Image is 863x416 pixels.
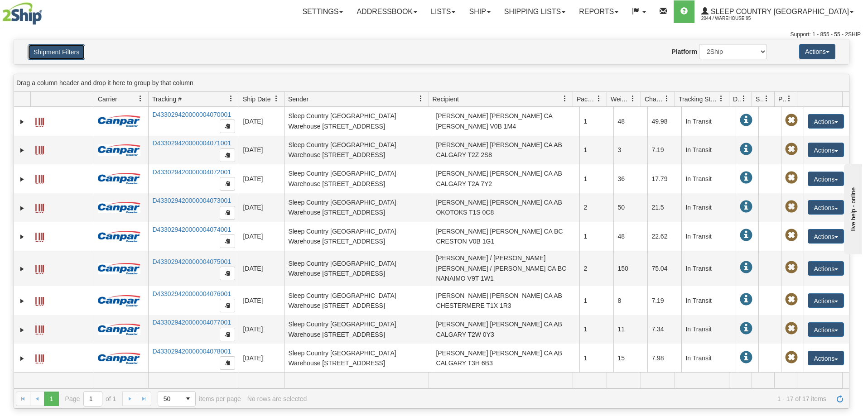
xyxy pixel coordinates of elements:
span: Weight [611,95,630,104]
td: 48 [613,222,647,251]
a: D433029420000004072001 [152,168,231,176]
span: Tracking # [152,95,182,104]
div: No rows are selected [247,395,307,402]
input: Page 1 [84,392,102,406]
td: In Transit [681,193,736,222]
span: Pickup Not Assigned [785,261,798,274]
a: Refresh [833,392,847,406]
span: Page 1 [44,392,58,406]
span: Shipment Issues [756,95,763,104]
a: D433029420000004078001 [152,348,231,355]
button: Actions [808,114,844,129]
a: D433029420000004076001 [152,290,231,297]
img: 14 - Canpar [98,295,140,306]
button: Copy to clipboard [220,120,235,133]
span: Page of 1 [65,391,116,406]
td: Sleep Country [GEOGRAPHIC_DATA] Warehouse [STREET_ADDRESS] [284,164,432,193]
td: [PERSON_NAME] [PERSON_NAME] CA [PERSON_NAME] V0B 1M4 [432,107,579,136]
span: Pickup Not Assigned [785,172,798,184]
button: Copy to clipboard [220,356,235,370]
td: 1 [579,344,613,373]
a: Addressbook [350,0,424,23]
button: Copy to clipboard [220,206,235,220]
button: Copy to clipboard [220,267,235,280]
a: D433029420000004077001 [152,319,231,326]
span: In Transit [740,261,752,274]
td: 21.5 [647,193,681,222]
td: [DATE] [239,222,284,251]
td: [PERSON_NAME] [PERSON_NAME] CA AB CHESTERMERE T1X 1R3 [432,286,579,315]
button: Copy to clipboard [220,148,235,162]
td: Sleep Country [GEOGRAPHIC_DATA] Warehouse [STREET_ADDRESS] [284,107,432,136]
span: Pickup Not Assigned [785,143,798,156]
td: 22.62 [647,222,681,251]
a: Expand [18,175,27,184]
a: Carrier filter column settings [133,91,148,106]
a: Expand [18,117,27,126]
td: 1 [579,315,613,344]
span: In Transit [740,114,752,127]
img: 14 - Canpar [98,144,140,156]
a: Settings [295,0,350,23]
td: 48 [613,107,647,136]
a: Label [35,350,44,365]
a: Label [35,229,44,243]
td: 11 [613,315,647,344]
a: Expand [18,296,27,306]
td: [PERSON_NAME] [PERSON_NAME] CA AB OKOTOKS T1S 0C8 [432,193,579,222]
td: 2 [579,193,613,222]
a: D433029420000004073001 [152,197,231,204]
button: Actions [808,351,844,365]
td: Sleep Country [GEOGRAPHIC_DATA] Warehouse [STREET_ADDRESS] [284,136,432,165]
td: In Transit [681,286,736,315]
div: Support: 1 - 855 - 55 - 2SHIP [2,31,861,38]
button: Actions [808,143,844,157]
span: In Transit [740,293,752,306]
a: D433029420000004071001 [152,139,231,147]
img: 14 - Canpar [98,324,140,335]
img: 14 - Canpar [98,231,140,242]
td: 7.34 [647,315,681,344]
a: Label [35,293,44,307]
button: Actions [808,322,844,337]
span: Pickup Not Assigned [785,322,798,335]
td: 75.04 [647,251,681,286]
button: Actions [808,261,844,276]
td: [DATE] [239,344,284,373]
a: Tracking Status filter column settings [714,91,729,106]
span: In Transit [740,322,752,335]
td: In Transit [681,107,736,136]
td: 1 [579,107,613,136]
a: Ship Date filter column settings [269,91,284,106]
span: In Transit [740,201,752,213]
td: [DATE] [239,193,284,222]
span: Carrier [98,95,117,104]
a: Reports [572,0,625,23]
span: Pickup Status [778,95,786,104]
button: Actions [808,172,844,186]
span: Pickup Not Assigned [785,351,798,364]
span: 1 - 17 of 17 items [313,395,826,402]
label: Platform [671,47,697,56]
button: Copy to clipboard [220,328,235,341]
button: Copy to clipboard [220,299,235,312]
span: Charge [645,95,664,104]
img: 14 - Canpar [98,202,140,213]
button: Shipment Filters [28,44,85,60]
a: Label [35,114,44,128]
td: [PERSON_NAME] [PERSON_NAME] CA AB CALGARY T2Z 2S8 [432,136,579,165]
a: D433029420000004074001 [152,226,231,233]
td: [DATE] [239,286,284,315]
button: Actions [808,229,844,244]
span: Tracking Status [679,95,718,104]
img: logo2044.jpg [2,2,42,25]
td: In Transit [681,251,736,286]
a: Expand [18,146,27,155]
span: Delivery Status [733,95,741,104]
span: 50 [164,394,175,403]
td: 15 [613,344,647,373]
span: Ship Date [243,95,270,104]
a: D433029420000004070001 [152,111,231,118]
td: 36 [613,164,647,193]
a: Charge filter column settings [659,91,675,106]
